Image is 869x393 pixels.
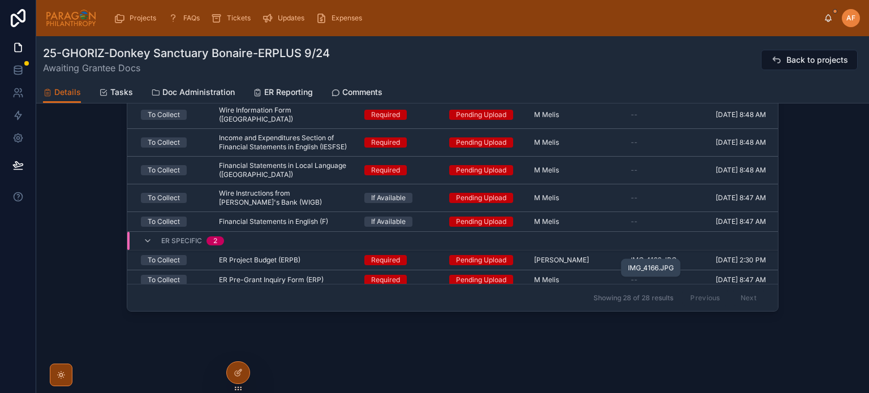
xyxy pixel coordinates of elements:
span: Comments [342,87,382,98]
span: [DATE] 8:48 AM [716,110,766,119]
a: Income and Expenditures Section of Financial Statements in English (IESFSE) [219,133,351,152]
a: Updates [259,8,312,28]
a: Pending Upload [449,110,520,120]
span: .JPG [661,256,677,265]
div: Required [371,165,400,175]
div: Required [371,275,400,285]
a: M Melis [534,110,617,119]
span: M Melis [534,138,559,147]
div: Pending Upload [456,217,506,227]
div: To Collect [148,165,180,175]
div: Required [371,110,400,120]
a: -- [631,110,702,119]
span: -- [631,217,638,226]
div: Pending Upload [456,110,506,120]
div: 2 [213,236,217,245]
span: ER Reporting [264,87,313,98]
a: Details [43,82,81,103]
span: M Melis [534,217,559,226]
a: Pending Upload [449,217,520,227]
span: Tasks [110,87,133,98]
div: To Collect [148,217,180,227]
a: [DATE] 2:30 PM [716,256,787,265]
a: ER Project Budget (ERPB) [219,256,351,265]
a: Pending Upload [449,255,520,265]
a: M Melis [534,275,617,284]
a: Required [364,165,436,175]
a: -- [631,217,702,226]
a: Pending Upload [449,193,520,203]
img: App logo [45,9,97,27]
a: To Collect [141,165,205,175]
span: Financial Statements in English (F) [219,217,328,226]
span: -- [631,193,638,202]
a: [DATE] 8:48 AM [716,138,787,147]
div: If Available [371,193,406,203]
a: To Collect [141,217,205,227]
a: To Collect [141,110,205,120]
a: Projects [110,8,164,28]
span: M Melis [534,193,559,202]
div: Required [371,137,400,148]
div: Pending Upload [456,193,506,203]
span: [DATE] 8:48 AM [716,138,766,147]
a: Tasks [99,82,133,105]
span: [PERSON_NAME] [534,256,589,265]
a: Comments [331,82,382,105]
a: To Collect [141,137,205,148]
span: ER Project Budget (ERPB) [219,256,300,265]
a: [DATE] 8:48 AM [716,166,787,175]
a: Pending Upload [449,165,520,175]
a: Expenses [312,8,370,28]
a: M Melis [534,138,617,147]
span: -- [631,166,638,175]
a: -- [631,193,702,202]
a: Financial Statements in English (F) [219,217,351,226]
div: Pending Upload [456,255,506,265]
a: Required [364,137,436,148]
div: To Collect [148,110,180,120]
a: To Collect [141,275,205,285]
a: Pending Upload [449,137,520,148]
button: Back to projects [761,50,858,70]
span: M Melis [534,166,559,175]
a: Doc Administration [151,82,235,105]
a: M Melis [534,193,617,202]
a: If Available [364,217,436,227]
div: If Available [371,217,406,227]
span: [DATE] 8:47 AM [716,275,766,284]
span: Doc Administration [162,87,235,98]
span: [DATE] 8:47 AM [716,217,766,226]
span: Awaiting Grantee Docs [43,61,330,75]
span: Updates [278,14,304,23]
h1: 25-GHORIZ-Donkey Sanctuary Bonaire-ERPLUS 9/24 [43,45,330,61]
a: Required [364,255,436,265]
a: [DATE] 8:47 AM [716,217,787,226]
span: Projects [130,14,156,23]
a: ER Pre-Grant Inquiry Form (ERP) [219,275,351,284]
span: Showing 28 of 28 results [593,293,673,303]
a: To Collect [141,255,205,265]
span: Tickets [227,14,251,23]
div: IMG_4166.JPG [628,264,674,273]
a: To Collect [141,193,205,203]
span: M Melis [534,275,559,284]
span: [DATE] 8:47 AM [716,193,766,202]
span: -- [631,110,638,119]
div: Pending Upload [456,137,506,148]
div: Pending Upload [456,165,506,175]
a: Required [364,110,436,120]
a: [DATE] 8:47 AM [716,193,787,202]
span: IMG_4166 [631,256,661,265]
span: [DATE] 2:30 PM [716,256,766,265]
div: Pending Upload [456,275,506,285]
a: M Melis [534,217,617,226]
span: Back to projects [786,54,848,66]
a: Tickets [208,8,259,28]
span: Financial Statements in Local Language ([GEOGRAPHIC_DATA]) [219,161,351,179]
span: [DATE] 8:48 AM [716,166,766,175]
span: AF [846,14,855,23]
a: Wire Information Form ([GEOGRAPHIC_DATA]) [219,106,351,124]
